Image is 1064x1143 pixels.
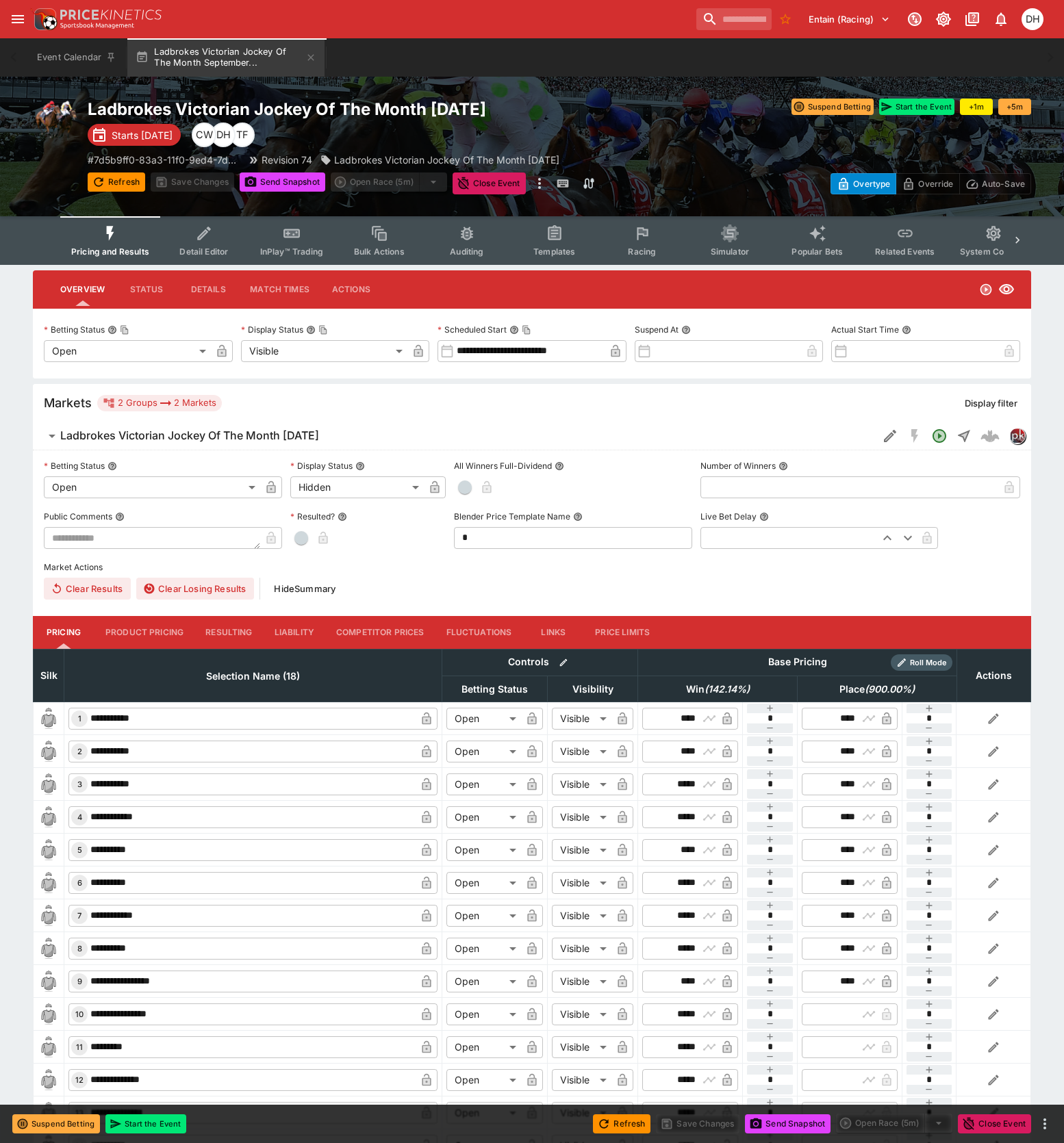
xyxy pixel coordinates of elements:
[671,681,765,697] span: Win(142.14%)
[194,616,263,649] button: Resulting
[555,461,564,471] button: All Winners Full-Dividend
[454,460,552,472] p: All Winners Full-Dividend
[75,714,84,723] span: 1
[446,773,521,795] div: Open
[73,1010,86,1019] span: 10
[38,938,60,960] img: blank-silk.png
[509,325,519,335] button: Scheduled StartCopy To Clipboard
[112,128,173,142] p: Starts [DATE]
[103,395,216,411] div: 2 Groups 2 Markets
[705,681,750,697] em: ( 142.14 %)
[75,747,85,756] span: 2
[836,1114,952,1133] div: split button
[960,7,985,31] button: Documentation
[593,1114,650,1133] button: Refresh
[442,649,638,676] th: Controls
[262,153,312,167] p: Revision 74
[791,246,843,257] span: Popular Bets
[446,872,521,894] div: Open
[628,246,656,257] span: Racing
[552,971,611,992] div: Visible
[192,123,216,147] div: Chris Winter
[438,324,507,335] p: Scheduled Start
[454,511,570,522] p: Blender Price Template Name
[952,424,976,448] button: Straight
[38,905,60,927] img: blank-silk.png
[998,99,1031,115] button: +5m
[931,7,956,31] button: Toggle light/dark mode
[38,741,60,762] img: blank-silk.png
[446,938,521,960] div: Open
[763,654,833,671] div: Base Pricing
[44,578,131,600] button: Clear Results
[831,324,899,335] p: Actual Start Time
[88,172,145,192] button: Refresh
[75,845,85,855] span: 5
[831,173,896,194] button: Overtype
[759,512,769,522] button: Live Bet Delay
[1010,428,1025,444] img: pricekinetics
[320,273,382,306] button: Actions
[918,177,953,191] p: Override
[241,340,408,362] div: Visible
[260,246,323,257] span: InPlay™ Trading
[290,476,425,498] div: Hidden
[902,325,911,335] button: Actual Start Time
[435,616,523,649] button: Fluctuations
[115,512,125,522] button: Public Comments
[44,557,1020,578] label: Market Actions
[824,681,930,697] span: Place(900.00%)
[94,616,194,649] button: Product Pricing
[552,1036,611,1058] div: Visible
[450,246,483,257] span: Auditing
[60,23,134,29] img: Sportsbook Management
[38,806,60,828] img: blank-silk.png
[331,172,447,192] div: split button
[931,428,948,444] svg: Open
[533,246,575,257] span: Templates
[44,511,112,522] p: Public Comments
[88,153,240,167] p: Copy To Clipboard
[44,324,105,335] p: Betting Status
[982,177,1025,191] p: Auto-Save
[107,461,117,471] button: Betting Status
[552,938,611,960] div: Visible
[177,273,239,306] button: Details
[116,273,177,306] button: Status
[998,281,1015,298] svg: Visible
[338,512,347,522] button: Resulted?
[865,681,915,697] em: ( 900.00 %)
[354,246,405,257] span: Bulk Actions
[49,273,116,306] button: Overview
[44,395,92,411] h5: Markets
[446,1003,521,1025] div: Open
[979,283,993,296] svg: Open
[446,708,521,730] div: Open
[531,172,548,194] button: more
[904,657,952,669] span: Roll Mode
[522,616,584,649] button: Links
[136,578,254,600] button: Clear Losing Results
[60,428,319,443] h6: Ladbrokes Victorian Jockey Of The Month [DATE]
[879,99,954,115] button: Start the Event
[696,8,772,30] input: search
[446,806,521,828] div: Open
[320,153,559,167] div: Ladbrokes Victorian Jockey Of The Month September 2025
[355,461,365,471] button: Display Status
[325,616,435,649] button: Competitor Prices
[711,246,749,257] span: Simulator
[774,8,796,30] button: No Bookmarks
[446,839,521,861] div: Open
[75,780,85,789] span: 3
[38,1003,60,1025] img: blank-silk.png
[959,173,1031,194] button: Auto-Save
[875,246,935,257] span: Related Events
[240,172,325,192] button: Send Snapshot
[446,971,521,992] div: Open
[75,977,85,986] span: 9
[552,1003,611,1025] div: Visible
[105,1114,186,1133] button: Start the Event
[38,839,60,861] img: blank-silk.png
[446,681,543,697] span: Betting Status
[44,460,105,472] p: Betting Status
